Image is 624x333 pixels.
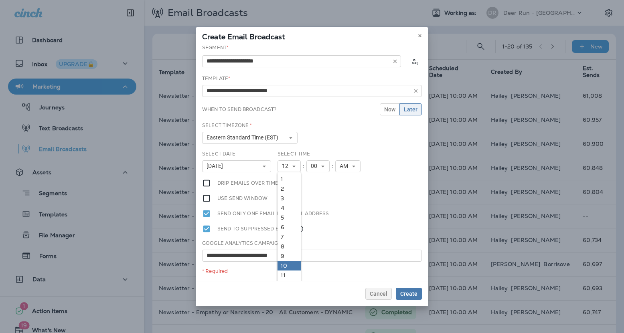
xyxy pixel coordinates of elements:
label: Send only one email per email address [217,209,329,218]
button: Eastern Standard Time (EST) [202,132,298,144]
a: 6 [278,222,301,232]
label: Select Time [278,151,310,157]
label: Google Analytics Campaign Title [202,240,296,246]
a: 2 [278,184,301,194]
button: Now [380,103,400,115]
span: AM [340,163,351,170]
button: AM [335,160,361,172]
button: Calculate the estimated number of emails to be sent based on selected segment. (This could take a... [407,54,422,69]
a: 9 [278,251,301,261]
a: 8 [278,242,301,251]
div: : [330,160,335,172]
button: Later [399,103,422,115]
span: Now [384,107,395,112]
span: 00 [311,163,320,170]
a: 1 [278,174,301,184]
div: Create Email Broadcast [196,27,428,44]
label: Send to suppressed emails. [217,224,304,233]
label: When to send broadcast? [202,106,276,113]
span: Cancel [370,291,387,297]
a: 4 [278,203,301,213]
button: [DATE] [202,160,271,172]
a: 3 [278,194,301,203]
button: Cancel [365,288,392,300]
span: 12 [282,163,292,170]
a: 10 [278,261,301,270]
div: * Required [202,268,422,274]
button: 12 [278,160,301,172]
a: 5 [278,213,301,222]
a: 12 [278,280,301,290]
label: Select Date [202,151,236,157]
label: Select Timezone [202,122,252,129]
label: Segment [202,44,229,51]
span: Later [404,107,417,112]
span: Create [400,291,417,297]
span: [DATE] [207,163,226,170]
span: Eastern Standard Time (EST) [207,134,282,141]
a: 11 [278,270,301,280]
label: Drip emails over time [217,179,278,188]
label: Use send window [217,194,267,203]
button: Create [396,288,422,300]
a: 7 [278,232,301,242]
div: : [301,160,306,172]
button: 00 [306,160,330,172]
label: Template [202,75,230,82]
